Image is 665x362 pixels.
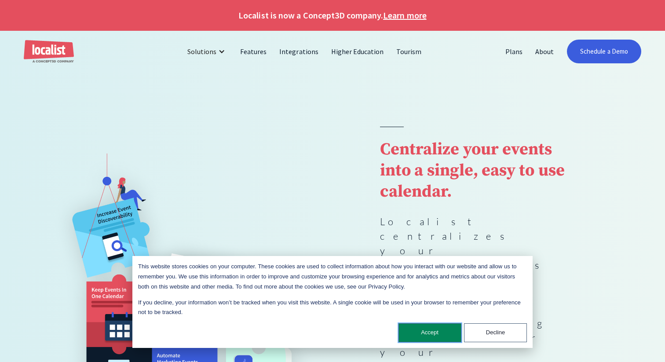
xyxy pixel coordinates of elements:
a: About [529,41,560,62]
button: Accept [398,323,461,342]
a: Schedule a Demo [567,40,641,63]
a: Integrations [273,41,325,62]
a: Features [234,41,273,62]
div: Solutions [187,46,216,57]
div: Cookie banner [132,256,533,348]
a: Plans [499,41,529,62]
a: Higher Education [325,41,391,62]
p: This website stores cookies on your computer. These cookies are used to collect information about... [138,262,527,292]
div: Solutions [181,41,234,62]
button: Decline [464,323,527,342]
a: home [24,40,74,63]
p: If you decline, your information won’t be tracked when you visit this website. A single cookie wi... [138,298,527,318]
strong: Centralize your events into a single, easy to use calendar. [380,139,565,202]
a: Learn more [383,9,426,22]
a: Tourism [390,41,428,62]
